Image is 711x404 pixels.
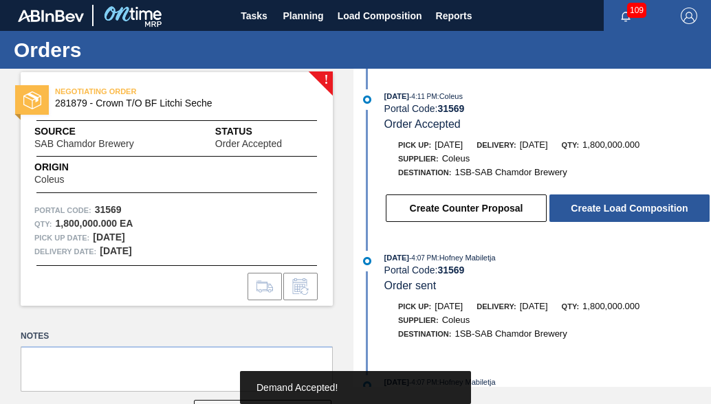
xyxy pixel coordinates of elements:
span: [DATE] [520,139,548,150]
span: Pick up: [398,141,431,149]
span: Pick up: [398,302,431,311]
span: [DATE] [520,301,548,311]
strong: 31569 [95,204,122,215]
img: atual [363,96,371,104]
span: Coleus [442,153,470,164]
span: Supplier: [398,155,439,163]
span: : Hofney Mabiletja [437,378,496,386]
span: Tasks [239,8,270,24]
span: Order sent [384,280,437,291]
span: Load Composition [338,8,422,24]
div: Inform order change [283,273,318,300]
span: Pick up Date: [34,231,89,245]
span: - 4:11 PM [409,93,437,100]
span: Delivery Date: [34,245,96,258]
span: 109 [627,3,646,18]
span: 1,800,000.000 [582,139,639,150]
img: TNhmsLtSVTkK8tSr43FrP2fwEKptu5GPRR3wAAAABJRU5ErkJggg== [18,10,84,22]
span: Destination: [398,168,451,177]
span: Coleus [34,175,65,185]
strong: 31569 [437,103,464,114]
span: [DATE] [435,301,463,311]
h1: Orders [14,42,258,58]
strong: 1,800,000.000 EA [55,218,133,229]
span: Order Accepted [384,118,461,130]
span: 1SB-SAB Chamdor Brewery [455,167,567,177]
span: Portal Code: [34,203,91,217]
span: Order Accepted [215,139,282,149]
button: Create Counter Proposal [386,194,547,222]
button: Create Load Composition [549,194,710,222]
button: Notifications [604,6,648,25]
span: Supplier: [398,316,439,324]
strong: 31569 [437,265,464,276]
span: [DATE] [435,139,463,150]
span: SAB Chamdor Brewery [34,139,134,149]
div: Portal Code: [384,265,711,276]
span: - 4:07 PM [409,254,437,262]
span: Planning [283,8,324,24]
span: : Coleus [437,92,463,100]
span: [DATE] [384,92,409,100]
span: Origin [34,160,98,175]
span: : Hofney Mabiletja [437,254,496,262]
span: Qty : [34,217,52,231]
div: Go to Load Composition [248,273,282,300]
strong: [DATE] [100,245,131,256]
span: Qty: [562,141,579,149]
span: [DATE] [384,254,409,262]
span: 1SB-SAB Chamdor Brewery [455,328,567,339]
img: atual [363,257,371,265]
span: Status [215,124,319,139]
span: 281879 - Crown T/O BF Litchi Seche [55,98,305,109]
img: Logout [681,8,697,24]
span: Reports [436,8,472,24]
span: 1,800,000.000 [582,301,639,311]
strong: [DATE] [93,232,124,243]
div: Portal Code: [384,103,711,114]
span: Destination: [398,330,451,338]
span: Source [34,124,175,139]
span: Demand Accepted! [256,382,338,393]
span: Coleus [442,315,470,325]
span: Qty: [562,302,579,311]
span: Delivery: [477,141,516,149]
span: Delivery: [477,302,516,311]
label: Notes [21,326,333,346]
span: NEGOTIATING ORDER [55,85,248,98]
img: status [23,91,41,109]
